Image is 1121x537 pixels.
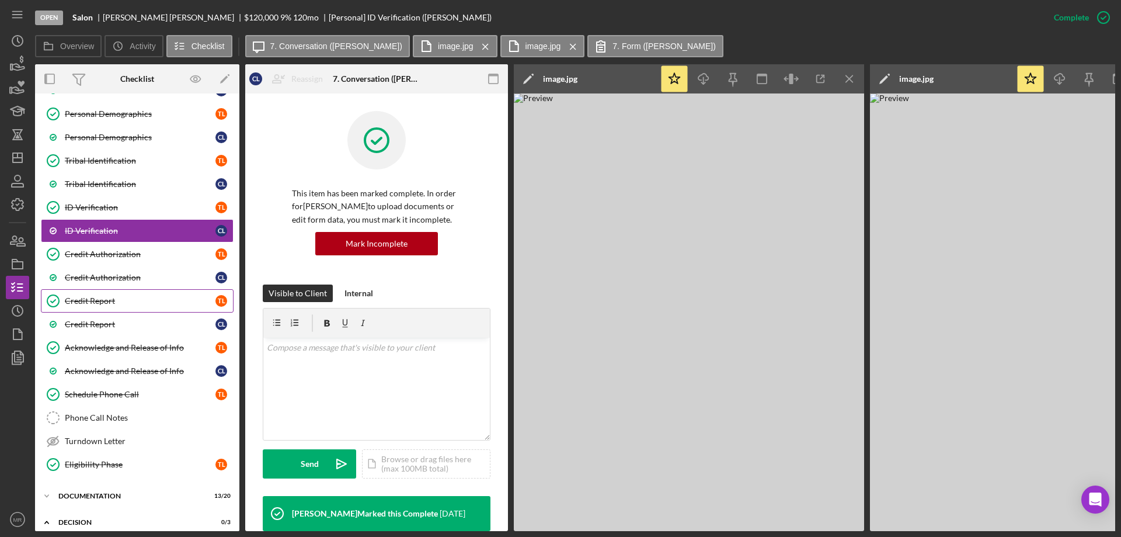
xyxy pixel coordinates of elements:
div: Decision [58,519,201,526]
button: Visible to Client [263,285,333,302]
div: C L [215,178,227,190]
button: Complete [1042,6,1115,29]
text: MR [13,517,22,523]
a: Tribal IdentificationCL [41,172,234,196]
a: Personal DemographicsCL [41,126,234,149]
div: C L [215,272,227,283]
div: Credit Report [65,296,215,306]
div: ID Verification [65,226,215,235]
div: T L [215,248,227,260]
a: Personal DemographicsTL [41,102,234,126]
div: T L [215,459,227,470]
a: Eligibility PhaseTL [41,453,234,476]
a: Phone Call Notes [41,406,234,429]
a: Acknowledge and Release of InfoTL [41,336,234,359]
div: T L [215,389,227,400]
div: image.jpg [899,74,934,84]
div: C L [249,72,262,85]
div: 7. Conversation ([PERSON_NAME]) [333,74,420,84]
div: Visible to Client [269,285,327,302]
label: image.jpg [525,41,561,51]
a: Schedule Phone CallTL [41,383,234,406]
b: Salon [72,13,93,22]
div: Open [35,11,63,25]
p: This item has been marked complete. In order for [PERSON_NAME] to upload documents or edit form d... [292,187,461,226]
div: ID Verification [65,203,215,212]
div: Tribal Identification [65,179,215,189]
div: T L [215,155,227,167]
button: Checklist [166,35,232,57]
div: Phone Call Notes [65,413,233,422]
a: Turndown Letter [41,429,234,453]
div: 120 mo [293,13,319,22]
label: Checklist [192,41,225,51]
a: Credit ReportTL [41,289,234,313]
button: image.jpg [500,35,585,57]
a: Acknowledge and Release of InfoCL [41,359,234,383]
div: C L [215,365,227,377]
div: Schedule Phone Call [65,390,215,399]
button: CLReassign [243,67,335,91]
div: Eligibility Phase [65,460,215,469]
div: T L [215,342,227,354]
a: Credit ReportCL [41,313,234,336]
div: 0 / 3 [210,519,231,526]
button: Mark Incomplete [315,232,438,255]
div: Documentation [58,493,201,500]
div: T L [215,202,227,213]
label: 7. Conversation ([PERSON_NAME]) [270,41,402,51]
div: Reassign [291,67,323,91]
div: Send [301,449,319,479]
label: image.jpg [438,41,474,51]
div: 9 % [280,13,291,22]
button: 7. Form ([PERSON_NAME]) [587,35,723,57]
div: Personal Demographics [65,133,215,142]
div: Tribal Identification [65,156,215,165]
div: T L [215,108,227,120]
div: Open Intercom Messenger [1081,486,1109,514]
label: 7. Form ([PERSON_NAME]) [612,41,716,51]
img: Preview [514,93,864,531]
button: 7. Conversation ([PERSON_NAME]) [245,35,410,57]
span: $120,000 [244,12,278,22]
time: 2025-08-14 13:03 [440,509,465,518]
div: [Personal] ID Verification ([PERSON_NAME]) [329,13,492,22]
div: Credit Authorization [65,250,215,259]
label: Activity [130,41,155,51]
div: Checklist [120,74,154,84]
a: Tribal IdentificationTL [41,149,234,172]
button: image.jpg [413,35,497,57]
div: Personal Demographics [65,109,215,119]
div: Mark Incomplete [346,232,408,255]
button: MR [6,508,29,531]
label: Overview [60,41,94,51]
button: Overview [35,35,102,57]
div: Complete [1054,6,1089,29]
div: 13 / 20 [210,493,231,500]
div: Turndown Letter [65,436,233,446]
div: C L [215,225,227,237]
div: image.jpg [543,74,577,84]
div: C L [215,131,227,143]
a: ID VerificationTL [41,196,234,219]
div: T L [215,295,227,307]
div: Credit Report [65,320,215,329]
button: Internal [339,285,379,302]
div: Acknowledge and Release of Info [65,366,215,376]
div: [PERSON_NAME] [PERSON_NAME] [103,13,244,22]
div: [PERSON_NAME] Marked this Complete [292,509,438,518]
button: Send [263,449,356,479]
div: Internal [344,285,373,302]
a: ID VerificationCL [41,219,234,242]
div: Credit Authorization [65,273,215,282]
button: Activity [105,35,163,57]
div: C L [215,318,227,330]
a: Credit AuthorizationCL [41,266,234,289]
div: Acknowledge and Release of Info [65,343,215,352]
a: Credit AuthorizationTL [41,242,234,266]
